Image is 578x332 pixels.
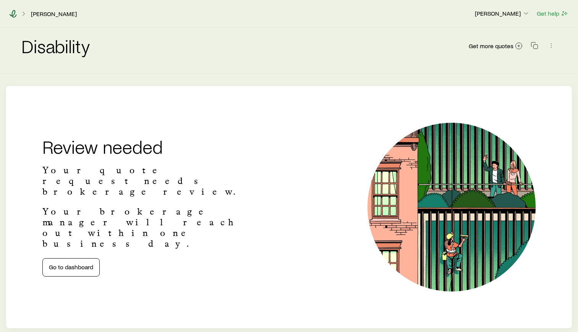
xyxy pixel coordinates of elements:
[475,10,530,17] p: [PERSON_NAME]
[42,137,247,156] h2: Review needed
[469,43,513,49] span: Get more quotes
[368,123,536,291] img: Illustration of a window cleaner.
[42,206,247,249] p: Your brokerage manager will reach out within one business day.
[536,9,569,18] button: Get help
[42,165,247,197] p: Your quote request needs brokerage review.
[468,42,523,50] a: Get more quotes
[42,258,100,277] a: Go to dashboard
[21,37,89,55] h2: Disability
[31,10,77,18] a: [PERSON_NAME]
[474,9,530,18] button: [PERSON_NAME]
